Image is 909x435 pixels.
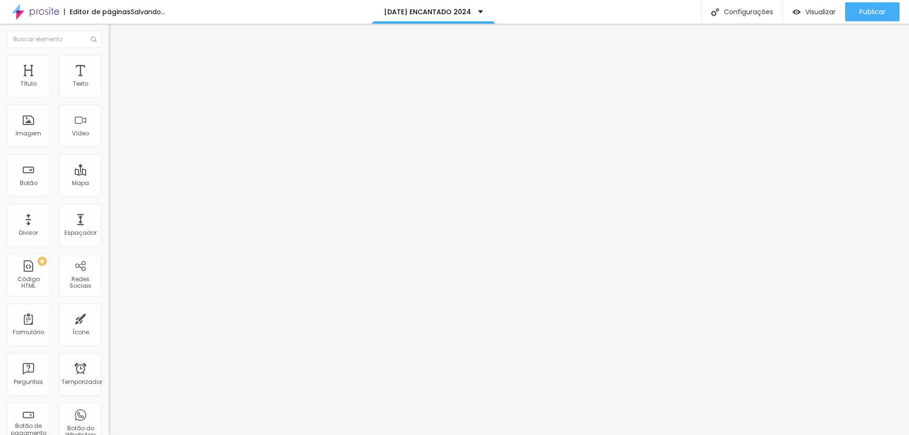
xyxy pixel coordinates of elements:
font: Texto [73,80,88,88]
font: Botão [20,179,37,187]
font: Espaçador [64,229,97,237]
img: Ícone [711,8,719,16]
img: view-1.svg [793,8,801,16]
div: Salvando... [131,9,165,15]
font: Redes Sociais [70,275,91,290]
button: Publicar [845,2,900,21]
iframe: Editor [109,24,909,435]
font: Visualizar [805,7,836,17]
font: Perguntas [14,378,43,386]
font: Título [20,80,36,88]
font: Temporizador [62,378,102,386]
font: Imagem [16,129,41,137]
font: Divisor [19,229,38,237]
font: Ícone [72,328,89,336]
font: Mapa [72,179,89,187]
font: Editor de páginas [70,7,131,17]
font: Configurações [724,7,773,17]
font: Formulário [13,328,44,336]
button: Visualizar [783,2,845,21]
font: Vídeo [72,129,89,137]
img: Ícone [91,36,97,42]
font: Código HTML [18,275,40,290]
font: Publicar [859,7,885,17]
input: Buscar elemento [7,31,102,48]
font: [DATE] ENCANTADO 2024 [384,7,471,17]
